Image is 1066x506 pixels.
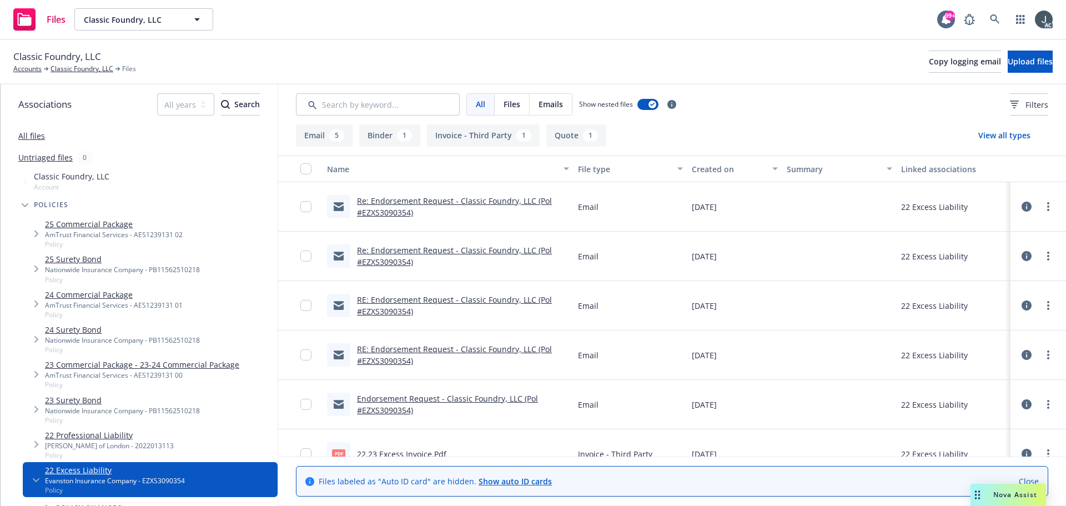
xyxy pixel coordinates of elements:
span: Files labeled as "Auto ID card" are hidden. [319,475,552,487]
a: more [1042,447,1055,460]
div: Summary [787,163,879,175]
a: Re: Endorsement Request - Classic Foundry, LLC (Pol #EZXS3090354) [357,245,552,267]
span: Invoice - Third Party [578,448,652,460]
a: 23 Surety Bond [45,394,200,406]
button: Nova Assist [971,484,1046,506]
span: Email [578,399,599,410]
a: 25 Surety Bond [45,253,200,265]
input: Toggle Row Selected [300,349,311,360]
span: [DATE] [692,201,717,213]
a: more [1042,200,1055,213]
div: Nationwide Insurance Company - PB11562510218 [45,265,200,274]
div: Nationwide Insurance Company - PB11562510218 [45,406,200,415]
span: Policy [45,239,183,249]
button: Copy logging email [929,51,1001,73]
a: Endorsement Request - Classic Foundry, LLC (Pol #EZXS3090354) [357,393,538,415]
button: Filters [1010,93,1048,116]
div: 0 [77,151,92,164]
input: Toggle Row Selected [300,251,311,262]
span: Files [504,98,520,110]
div: Linked associations [901,163,1006,175]
span: Files [47,15,66,24]
div: 5 [329,129,344,142]
span: Policy [45,450,174,460]
span: Classic Foundry, LLC [34,171,109,182]
div: 99+ [945,11,955,21]
span: Policy [45,310,183,319]
span: Policy [45,415,200,425]
a: 22.23 Excess Invoice.Pdf [357,449,446,459]
div: 22 Excess Liability [901,399,968,410]
button: Name [323,156,574,182]
div: AmTrust Financial Services - AES1239131 01 [45,300,183,310]
span: [DATE] [692,349,717,361]
img: photo [1035,11,1053,28]
a: Close [1019,475,1039,487]
button: Created on [687,156,782,182]
a: Re: Endorsement Request - Classic Foundry, LLC (Pol #EZXS3090354) [357,196,552,218]
button: View all types [961,124,1048,147]
a: more [1042,398,1055,411]
button: Classic Foundry, LLC [74,8,213,31]
input: Select all [300,163,311,174]
input: Toggle Row Selected [300,448,311,459]
button: SearchSearch [221,93,260,116]
span: Show nested files [579,99,633,109]
span: Email [578,300,599,312]
div: 1 [583,129,598,142]
span: Policies [34,202,69,208]
div: 1 [516,129,531,142]
span: [DATE] [692,448,717,460]
input: Toggle Row Selected [300,300,311,311]
a: 23 Commercial Package - 23-24 Commercial Package [45,359,239,370]
span: Nova Assist [993,490,1037,499]
button: Email [296,124,353,147]
div: Name [327,163,557,175]
span: Upload files [1008,56,1053,67]
div: 1 [397,129,412,142]
span: Filters [1025,99,1048,111]
span: Filters [1010,99,1048,111]
span: Email [578,251,599,262]
div: File type [578,163,671,175]
a: 24 Surety Bond [45,324,200,335]
span: [DATE] [692,399,717,410]
a: 22 Excess Liability [45,464,185,476]
span: Classic Foundry, LLC [13,49,101,64]
a: more [1042,299,1055,312]
a: RE: Endorsement Request - Classic Foundry, LLC (Pol #EZXS3090354) [357,344,552,366]
span: Pdf [332,449,345,458]
span: Account [34,182,109,192]
div: 22 Excess Liability [901,251,968,262]
div: 22 Excess Liability [901,300,968,312]
div: Created on [692,163,766,175]
input: Toggle Row Selected [300,201,311,212]
div: 22 Excess Liability [901,201,968,213]
div: [PERSON_NAME] of London - 2022013113 [45,441,174,450]
button: File type [574,156,687,182]
input: Search by keyword... [296,93,460,116]
span: Email [578,201,599,213]
a: All files [18,131,45,141]
span: All [476,98,485,110]
a: Files [9,4,70,35]
span: Associations [18,97,72,112]
div: Nationwide Insurance Company - PB11562510218 [45,335,200,345]
span: [DATE] [692,251,717,262]
a: Search [984,8,1006,31]
a: 24 Commercial Package [45,289,183,300]
div: 22 Excess Liability [901,448,968,460]
span: Classic Foundry, LLC [84,14,180,26]
svg: Search [221,100,230,109]
a: Accounts [13,64,42,74]
button: Upload files [1008,51,1053,73]
div: Drag to move [971,484,984,506]
div: AmTrust Financial Services - AES1239131 00 [45,370,239,380]
div: AmTrust Financial Services - AES1239131 02 [45,230,183,239]
a: more [1042,348,1055,362]
button: Linked associations [897,156,1010,182]
span: Email [578,349,599,361]
span: [DATE] [692,300,717,312]
a: RE: Endorsement Request - Classic Foundry, LLC (Pol #EZXS3090354) [357,294,552,317]
button: Binder [359,124,420,147]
